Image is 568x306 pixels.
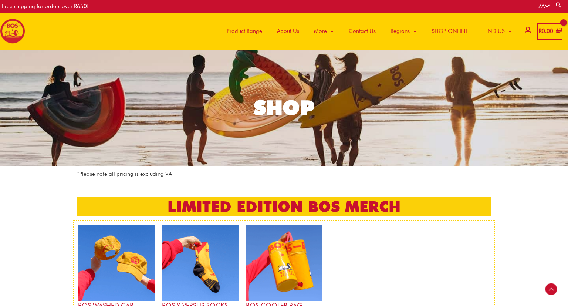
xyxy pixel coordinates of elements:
[383,13,424,50] a: Regions
[270,13,307,50] a: About Us
[77,169,491,179] p: *Please note all pricing is excluding VAT
[78,225,155,301] img: bos cap
[538,3,550,10] a: ZA
[539,28,553,34] bdi: 0.00
[483,20,505,42] span: FIND US
[349,20,376,42] span: Contact Us
[432,20,469,42] span: SHOP ONLINE
[314,20,327,42] span: More
[214,13,519,50] nav: Site Navigation
[307,13,341,50] a: More
[341,13,383,50] a: Contact Us
[77,197,491,216] h2: LIMITED EDITION BOS MERCH
[539,28,542,34] span: R
[227,20,262,42] span: Product Range
[246,225,322,301] img: bos cooler bag
[162,225,239,301] img: bos x versus socks
[390,20,410,42] span: Regions
[277,20,299,42] span: About Us
[254,98,314,118] div: SHOP
[424,13,476,50] a: SHOP ONLINE
[219,13,270,50] a: Product Range
[537,23,562,40] a: View Shopping Cart, empty
[555,1,562,9] a: Search button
